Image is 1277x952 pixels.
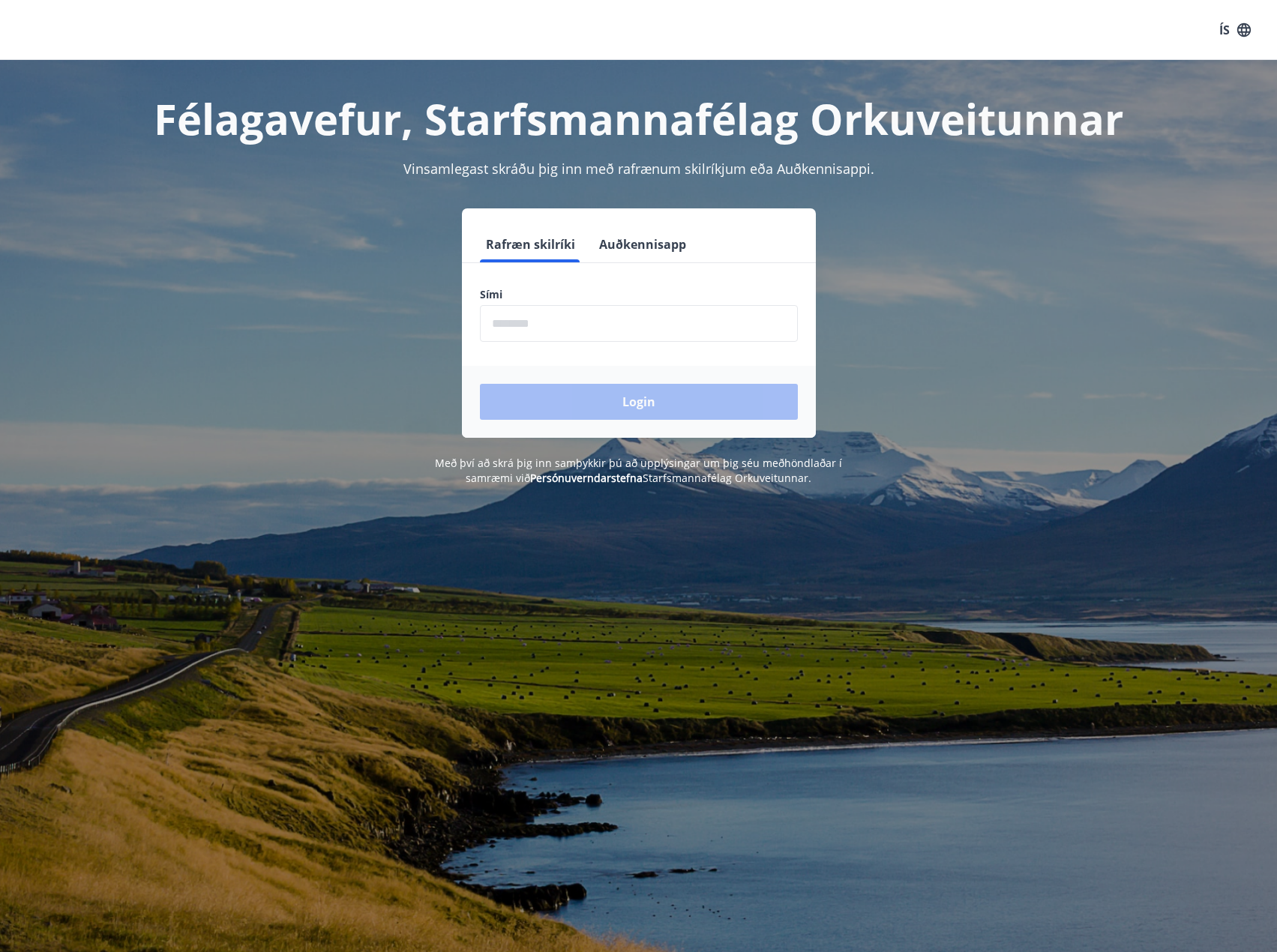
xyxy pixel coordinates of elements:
[1211,16,1259,43] button: ÍS
[480,226,581,262] button: Rafræn skilríki
[480,287,798,302] label: Sími
[403,160,874,178] span: Vinsamlegast skráðu þig inn með rafrænum skilríkjum eða Auðkennisappi.
[530,471,643,485] a: Persónuverndarstefna
[117,90,1161,147] h1: Félagavefur, Starfsmannafélag Orkuveitunnar
[593,226,692,262] button: Auðkennisapp
[435,456,842,485] span: Með því að skrá þig inn samþykkir þú að upplýsingar um þig séu meðhöndlaðar í samræmi við Starfsm...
